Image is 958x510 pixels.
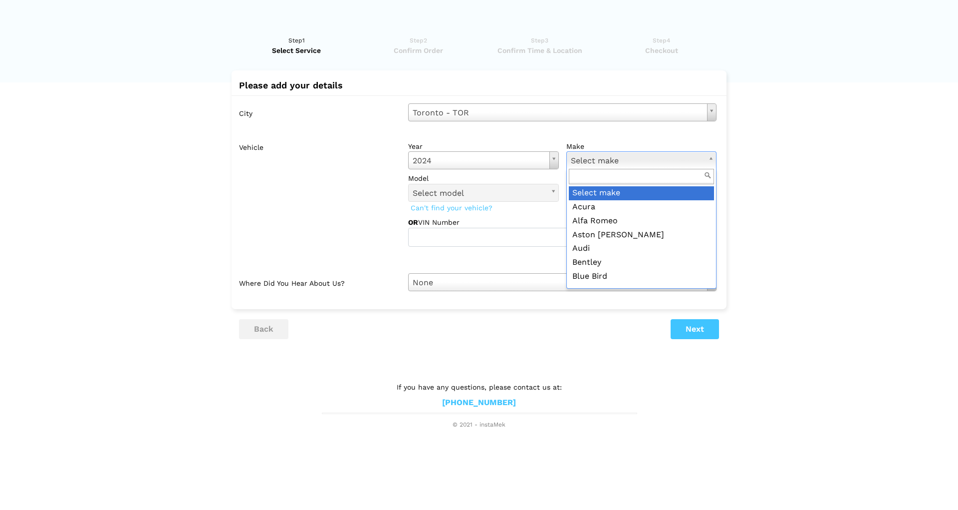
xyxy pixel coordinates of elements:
[569,214,715,228] div: Alfa Romeo
[569,270,715,284] div: Blue Bird
[569,242,715,256] div: Audi
[569,284,715,298] div: BMW
[569,200,715,214] div: Acura
[569,228,715,242] div: Aston [PERSON_NAME]
[569,186,715,200] div: Select make
[569,256,715,270] div: Bentley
